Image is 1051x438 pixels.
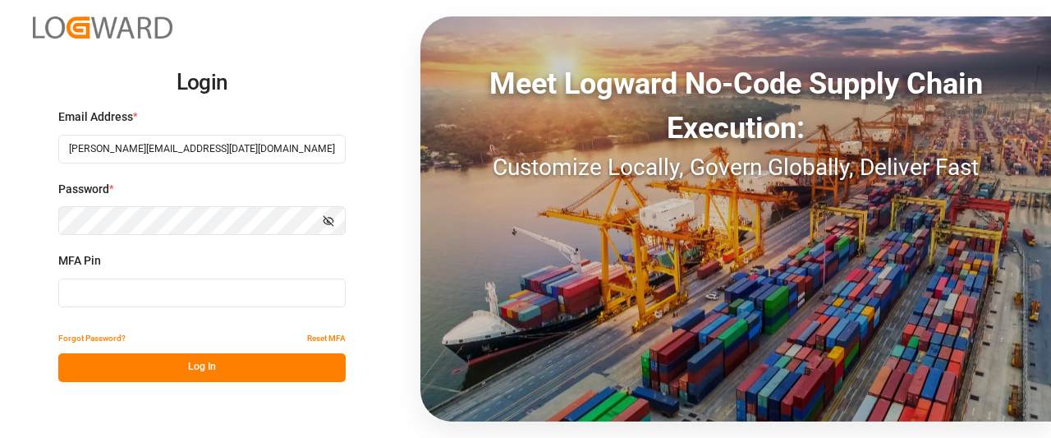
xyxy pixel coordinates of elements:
button: Forgot Password? [58,325,126,353]
button: Reset MFA [307,325,346,353]
h2: Login [58,57,346,109]
input: Enter your email [58,135,346,164]
span: Password [58,181,109,198]
span: Email Address [58,108,133,126]
div: Meet Logward No-Code Supply Chain Execution: [420,62,1051,150]
span: MFA Pin [58,252,101,270]
img: Logward_new_orange.png [33,16,172,39]
div: Customize Locally, Govern Globally, Deliver Fast [420,150,1051,185]
button: Log In [58,353,346,382]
